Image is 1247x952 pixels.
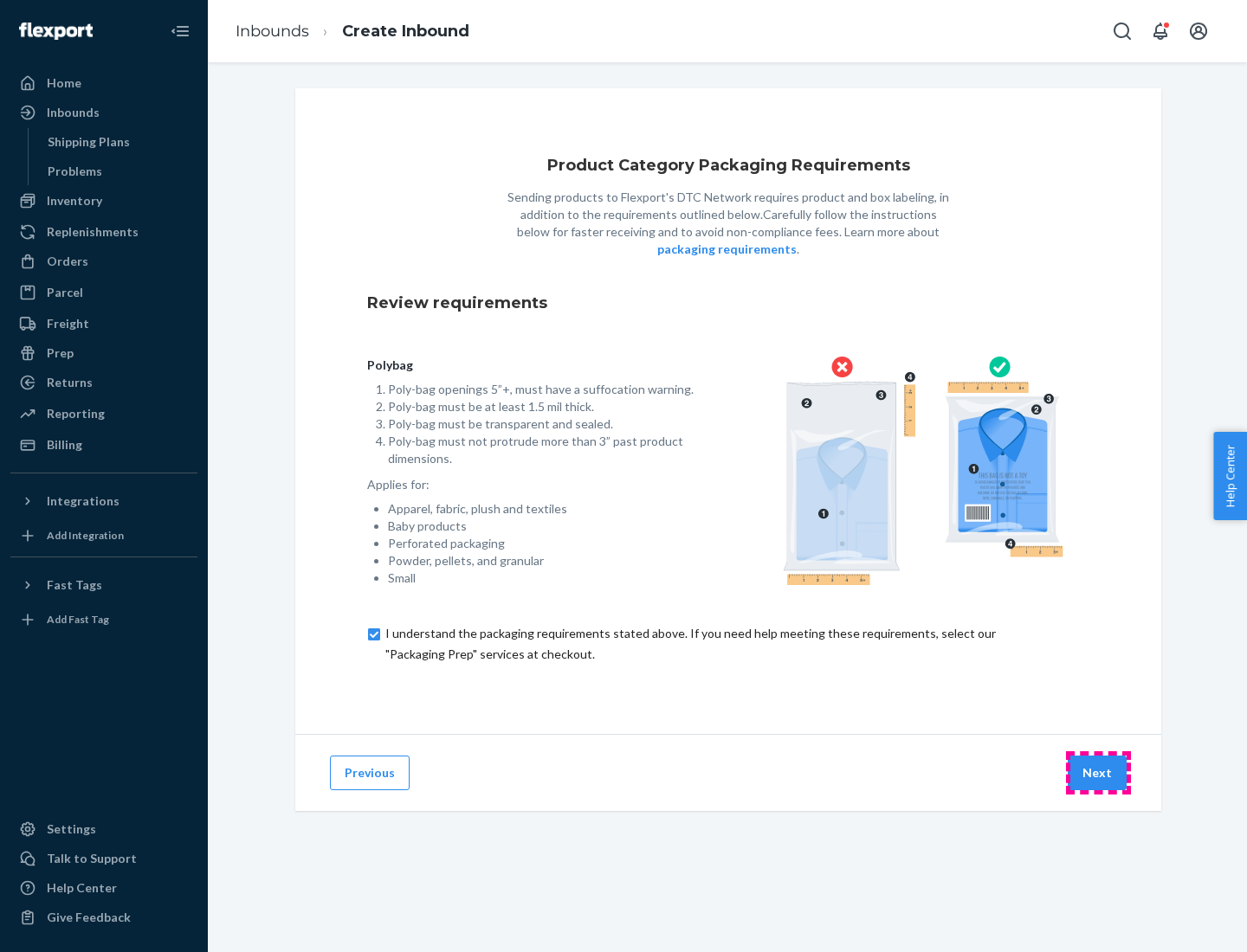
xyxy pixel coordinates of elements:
a: Freight [10,310,197,338]
div: Add Fast Tag [47,612,109,627]
a: Inventory [10,187,197,215]
a: Prep [10,339,197,367]
a: Home [10,69,197,97]
ol: breadcrumbs [222,6,483,57]
a: Billing [10,431,197,459]
button: Open Search Box [1105,14,1140,48]
a: Problems [39,158,198,185]
button: Open account menu [1181,14,1216,48]
li: Poly-bag must be at least 1.5 mil thick. [388,398,701,415]
a: Add Fast Tag [10,606,197,634]
p: Polybag [367,357,701,374]
li: Powder, pellets, and granular [388,552,701,569]
li: Perforated packaging [388,535,701,552]
a: Shipping Plans [39,128,198,156]
img: Flexport logo [19,23,93,40]
div: Orders [47,253,88,270]
button: Close Navigation [163,14,197,48]
a: Create Inbound [342,22,469,41]
p: Applies for: [367,476,701,493]
a: Help Center [10,874,197,902]
div: Talk to Support [47,850,137,867]
button: Open notifications [1143,14,1178,48]
a: Add Integration [10,522,197,550]
button: Next [1068,756,1127,790]
div: Help Center [47,879,117,897]
div: Home [47,74,81,92]
li: Poly-bag openings 5”+, must have a suffocation warning. [388,381,701,398]
div: Settings [47,820,96,838]
a: Parcel [10,279,197,306]
div: Inbounds [47,104,100,121]
button: Give Feedback [10,904,197,931]
div: Returns [47,374,93,391]
div: Billing [47,436,82,453]
div: Review requirements [367,279,1089,329]
div: Parcel [47,284,83,301]
div: Replenishments [47,223,139,241]
div: Reporting [47,405,105,422]
div: Give Feedback [47,909,131,926]
div: Shipping Plans [48,133,130,151]
a: Settings [10,815,197,843]
button: Previous [330,756,410,790]
p: Sending products to Flexport's DTC Network requires product and box labeling, in addition to the ... [503,189,953,258]
li: Baby products [388,518,701,535]
div: Inventory [47,192,102,209]
div: Integrations [47,492,120,510]
button: Help Center [1213,432,1247,520]
a: Inbounds [10,99,197,126]
h1: Product Category Packaging Requirements [547,158,910,175]
a: Returns [10,369,197,396]
a: Inbounds [236,22,309,41]
div: Freight [47,315,89,332]
a: Reporting [10,400,197,428]
div: Fast Tags [47,576,102,594]
li: Poly-bag must be transparent and sealed. [388,415,701,433]
div: Prep [47,344,74,362]
li: Small [388,569,701,587]
a: Talk to Support [10,845,197,872]
button: Integrations [10,487,197,515]
li: Poly-bag must not protrude more than 3” past product dimensions. [388,433,701,467]
li: Apparel, fabric, plush and textiles [388,500,701,518]
div: Problems [48,163,102,180]
div: Add Integration [47,528,124,543]
button: packaging requirements [657,241,797,258]
a: Orders [10,248,197,275]
img: polybag.ac92ac876edd07edd96c1eaacd328395.png [783,357,1063,585]
a: Replenishments [10,218,197,246]
button: Fast Tags [10,571,197,599]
